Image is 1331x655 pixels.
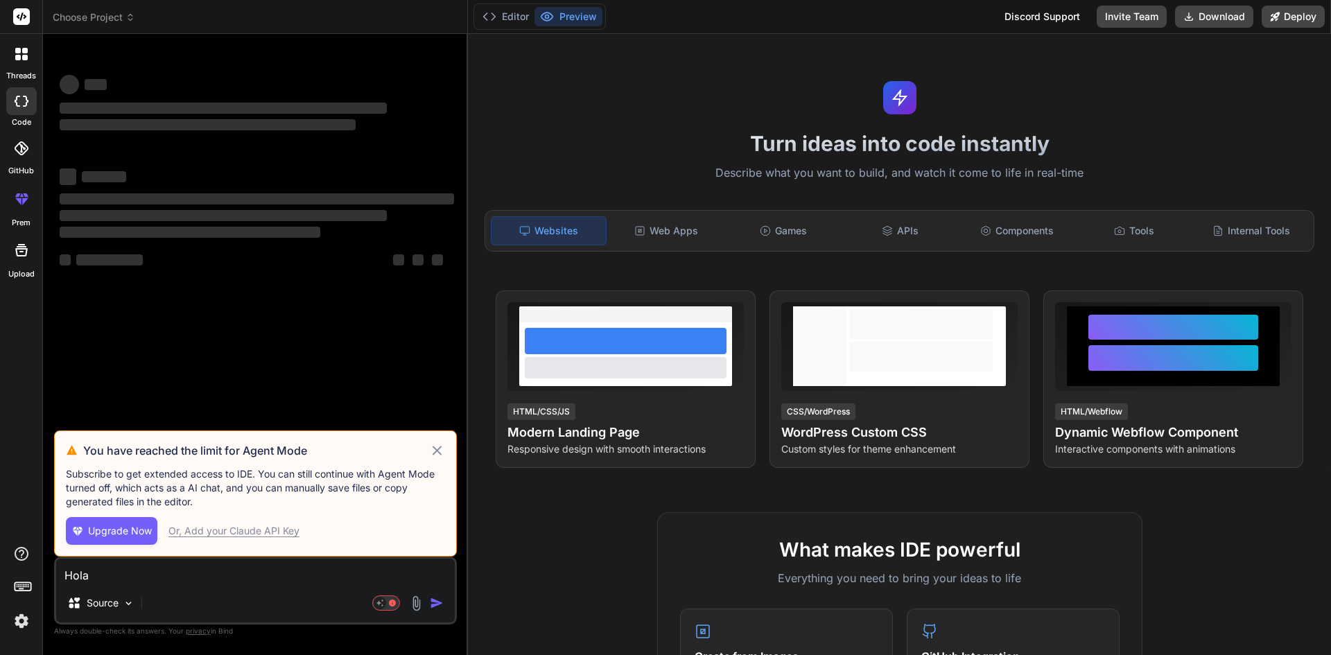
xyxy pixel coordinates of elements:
[432,254,443,265] span: ‌
[66,467,445,509] p: Subscribe to get extended access to IDE. You can still continue with Agent Mode turned off, which...
[412,254,424,265] span: ‌
[8,268,35,280] label: Upload
[680,535,1120,564] h2: What makes IDE powerful
[781,423,1018,442] h4: WordPress Custom CSS
[1175,6,1253,28] button: Download
[60,119,356,130] span: ‌
[477,7,534,26] button: Editor
[10,609,33,633] img: settings
[1077,216,1192,245] div: Tools
[507,423,744,442] h4: Modern Landing Page
[87,596,119,610] p: Source
[1055,442,1291,456] p: Interactive components with animations
[82,171,126,182] span: ‌
[66,517,157,545] button: Upgrade Now
[491,216,607,245] div: Websites
[60,227,320,238] span: ‌
[727,216,841,245] div: Games
[476,131,1323,156] h1: Turn ideas into code instantly
[609,216,724,245] div: Web Apps
[60,168,76,185] span: ‌
[1262,6,1325,28] button: Deploy
[8,165,34,177] label: GitHub
[843,216,957,245] div: APIs
[83,442,429,459] h3: You have reached the limit for Agent Mode
[12,116,31,128] label: code
[76,254,143,265] span: ‌
[88,524,152,538] span: Upgrade Now
[507,403,575,420] div: HTML/CSS/JS
[534,7,602,26] button: Preview
[430,596,444,610] img: icon
[996,6,1088,28] div: Discord Support
[60,210,387,221] span: ‌
[60,75,79,94] span: ‌
[60,254,71,265] span: ‌
[12,217,31,229] label: prem
[123,597,134,609] img: Pick Models
[168,524,299,538] div: Or, Add your Claude API Key
[408,595,424,611] img: attachment
[60,193,454,204] span: ‌
[1097,6,1167,28] button: Invite Team
[6,70,36,82] label: threads
[476,164,1323,182] p: Describe what you want to build, and watch it come to life in real-time
[393,254,404,265] span: ‌
[53,10,135,24] span: Choose Project
[1055,403,1128,420] div: HTML/Webflow
[960,216,1075,245] div: Components
[781,403,855,420] div: CSS/WordPress
[54,625,457,638] p: Always double-check its answers. Your in Bind
[507,442,744,456] p: Responsive design with smooth interactions
[186,627,211,635] span: privacy
[1055,423,1291,442] h4: Dynamic Webflow Component
[680,570,1120,586] p: Everything you need to bring your ideas to life
[85,79,107,90] span: ‌
[1194,216,1308,245] div: Internal Tools
[60,103,387,114] span: ‌
[781,442,1018,456] p: Custom styles for theme enhancement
